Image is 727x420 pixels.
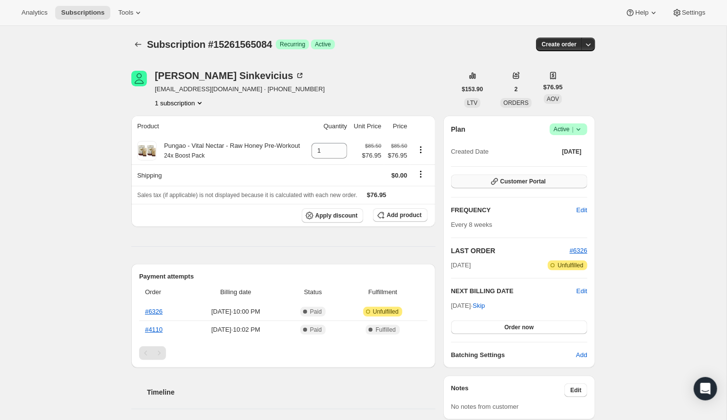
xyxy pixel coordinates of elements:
button: Customer Portal [451,175,587,188]
span: Active [554,124,583,134]
button: #6326 [570,246,587,256]
span: Recurring [280,40,305,48]
th: Price [384,116,410,137]
button: Subscriptions [131,38,145,51]
span: $0.00 [392,172,408,179]
span: $76.95 [367,191,387,199]
span: Unfulfilled [558,261,583,269]
span: [DATE] · 10:02 PM [189,325,282,335]
span: $76.95 [387,151,407,160]
span: Fulfilled [375,326,395,334]
button: Shipping actions [413,169,429,180]
span: [DATE] [451,260,471,270]
span: Status [288,287,338,297]
span: Unfulfilled [373,308,399,316]
span: Created Date [451,147,489,157]
span: [EMAIL_ADDRESS][DOMAIN_NAME] · [PHONE_NUMBER] [155,84,325,94]
button: [DATE] [556,145,587,159]
span: Apply discount [315,212,358,220]
span: [DATE] [562,148,582,156]
button: 2 [509,82,524,96]
span: Paid [310,326,322,334]
button: Order now [451,320,587,334]
h2: Timeline [147,387,436,397]
small: $85.50 [365,143,381,149]
img: product img [137,141,157,160]
span: 2 [515,85,518,93]
small: $85.50 [391,143,407,149]
button: Skip [467,298,491,314]
span: | [572,125,574,133]
span: [DATE] · [451,302,485,309]
span: Add product [387,211,421,219]
div: [PERSON_NAME] Sinkevicius [155,71,305,80]
a: #6326 [145,308,163,315]
span: ORDERS [503,100,528,106]
button: Analytics [16,6,53,20]
th: Product [131,116,308,137]
span: Help [635,9,648,17]
button: Add product [373,208,427,222]
button: Product actions [155,98,205,108]
div: Pungao - Vital Nectar - Raw Honey Pre-Workout [157,141,300,160]
button: Add [570,347,593,363]
span: Subscriptions [61,9,104,17]
button: Subscriptions [55,6,110,20]
th: Shipping [131,164,308,186]
button: Edit [564,383,587,397]
span: Add [576,350,587,360]
span: Fulfillment [344,287,421,297]
span: Order now [504,323,534,331]
span: $76.95 [543,82,563,92]
button: Apply discount [302,208,364,223]
span: Billing date [189,287,282,297]
span: No notes from customer [451,403,519,410]
button: $153.90 [456,82,489,96]
span: [DATE] · 10:00 PM [189,307,282,317]
span: Every 8 weeks [451,221,493,228]
small: 24x Boost Pack [164,152,205,159]
h2: NEXT BILLING DATE [451,286,577,296]
span: Edit [577,205,587,215]
button: Product actions [413,144,429,155]
span: Lukas Sinkevicius [131,71,147,86]
h3: Notes [451,383,565,397]
h2: Plan [451,124,466,134]
span: AOV [547,96,559,102]
button: Edit [571,202,593,218]
h6: Batching Settings [451,350,576,360]
span: Active [315,40,331,48]
span: Subscription #15261565084 [147,39,272,50]
span: Edit [570,386,582,394]
h2: FREQUENCY [451,205,577,215]
button: Tools [112,6,149,20]
span: Settings [682,9,706,17]
span: $76.95 [362,151,381,160]
button: Help [620,6,664,20]
button: Create order [536,38,582,51]
th: Order [139,281,187,303]
a: #6326 [570,247,587,254]
span: Sales tax (if applicable) is not displayed because it is calculated with each new order. [137,192,357,199]
button: Settings [666,6,711,20]
span: Tools [118,9,133,17]
a: #4110 [145,326,163,333]
button: Edit [577,286,587,296]
span: Analytics [21,9,47,17]
span: Create order [542,40,577,48]
span: LTV [467,100,478,106]
th: Unit Price [350,116,384,137]
nav: Pagination [139,346,428,360]
span: $153.90 [462,85,483,93]
span: Paid [310,308,322,316]
span: Customer Portal [500,178,546,185]
h2: LAST ORDER [451,246,570,256]
div: Open Intercom Messenger [694,377,717,400]
th: Quantity [308,116,350,137]
span: Skip [473,301,485,311]
h2: Payment attempts [139,272,428,281]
